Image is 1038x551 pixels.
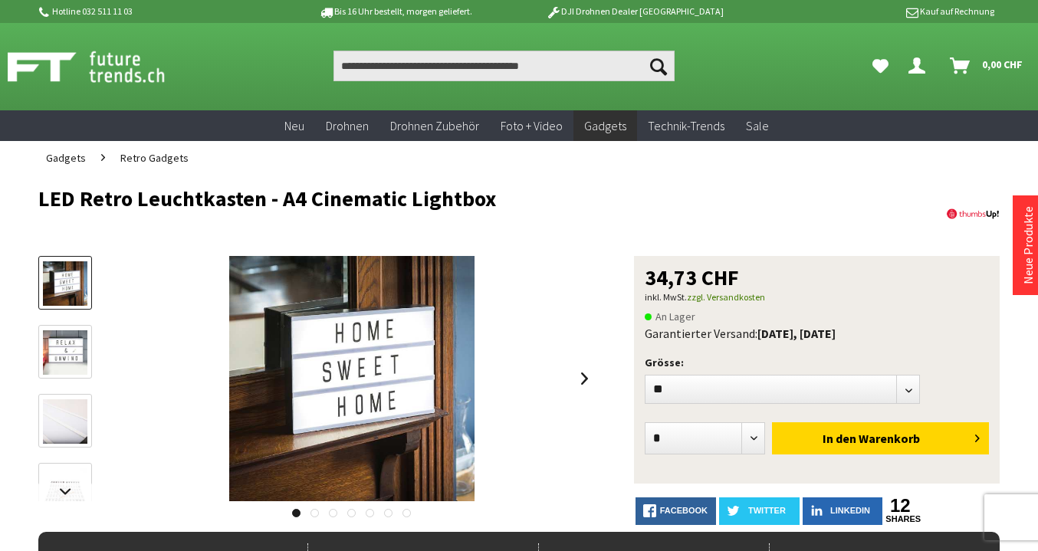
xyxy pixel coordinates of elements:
[8,48,199,86] img: Shop Futuretrends - zur Startseite wechseln
[803,497,883,525] a: LinkedIn
[229,256,475,501] img: LED Retro Leuchtkasten - A4 Cinematic Lightbox
[46,151,86,165] span: Gadgets
[642,51,675,81] button: Suchen
[274,110,315,142] a: Neu
[645,353,989,372] p: Grösse:
[120,151,189,165] span: Retro Gadgets
[38,141,94,175] a: Gadgets
[746,118,769,133] span: Sale
[637,110,735,142] a: Technik-Trends
[515,2,754,21] p: DJI Drohnen Dealer [GEOGRAPHIC_DATA]
[379,110,490,142] a: Drohnen Zubehör
[1020,206,1036,284] a: Neue Produkte
[275,2,514,21] p: Bis 16 Uhr bestellt, morgen geliefert.
[982,52,1023,77] span: 0,00 CHF
[490,110,573,142] a: Foto + Video
[823,431,856,446] span: In den
[38,187,807,210] h1: LED Retro Leuchtkasten - A4 Cinematic Lightbox
[865,51,896,81] a: Meine Favoriten
[902,51,938,81] a: Dein Konto
[636,497,716,525] a: facebook
[648,118,724,133] span: Technik-Trends
[584,118,626,133] span: Gadgets
[390,118,479,133] span: Drohnen Zubehör
[645,267,739,288] span: 34,73 CHF
[333,51,675,81] input: Produkt, Marke, Kategorie, EAN, Artikelnummer…
[748,506,786,515] span: twitter
[660,506,708,515] span: facebook
[573,110,637,142] a: Gadgets
[944,51,1030,81] a: Warenkorb
[113,141,196,175] a: Retro Gadgets
[687,291,765,303] a: zzgl. Versandkosten
[735,110,780,142] a: Sale
[946,187,1000,241] img: thumbsUp
[645,307,695,326] span: An Lager
[754,2,994,21] p: Kauf auf Rechnung
[645,326,989,341] div: Garantierter Versand:
[326,118,369,133] span: Drohnen
[719,497,800,525] a: twitter
[885,497,915,514] a: 12
[772,422,989,454] button: In den Warenkorb
[830,506,870,515] span: LinkedIn
[885,514,915,524] a: shares
[645,288,989,307] p: inkl. MwSt.
[315,110,379,142] a: Drohnen
[43,261,87,306] img: Vorschau: LED Retro Leuchtkasten - A4 Cinematic Lightbox
[501,118,563,133] span: Foto + Video
[859,431,920,446] span: Warenkorb
[284,118,304,133] span: Neu
[36,2,275,21] p: Hotline 032 511 11 03
[757,326,836,341] b: [DATE], [DATE]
